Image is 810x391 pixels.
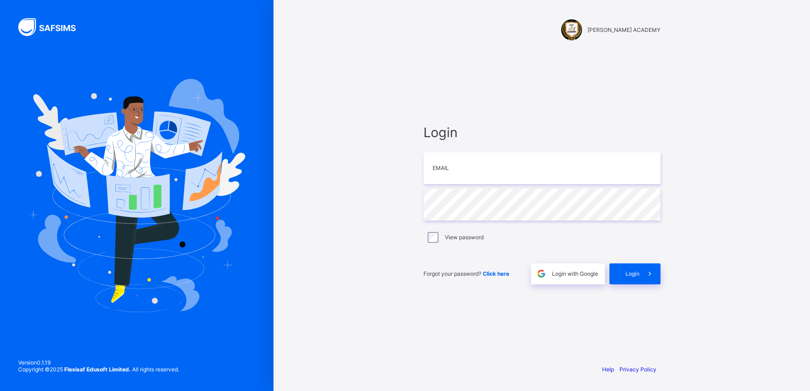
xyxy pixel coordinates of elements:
span: Copyright © 2025 All rights reserved. [18,366,179,373]
a: Privacy Policy [619,366,656,373]
span: [PERSON_NAME] ACADEMY [588,26,660,33]
a: Help [602,366,614,373]
img: Hero Image [28,79,245,312]
span: Login [625,270,640,277]
img: google.396cfc9801f0270233282035f929180a.svg [536,268,547,279]
span: Login with Google [552,270,598,277]
span: Forgot your password? [423,270,509,277]
label: View password [445,234,484,241]
img: SAFSIMS Logo [18,18,87,36]
strong: Flexisaf Edusoft Limited. [64,366,131,373]
a: Click here [483,270,509,277]
span: Version 0.1.19 [18,359,179,366]
span: Login [423,124,660,140]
